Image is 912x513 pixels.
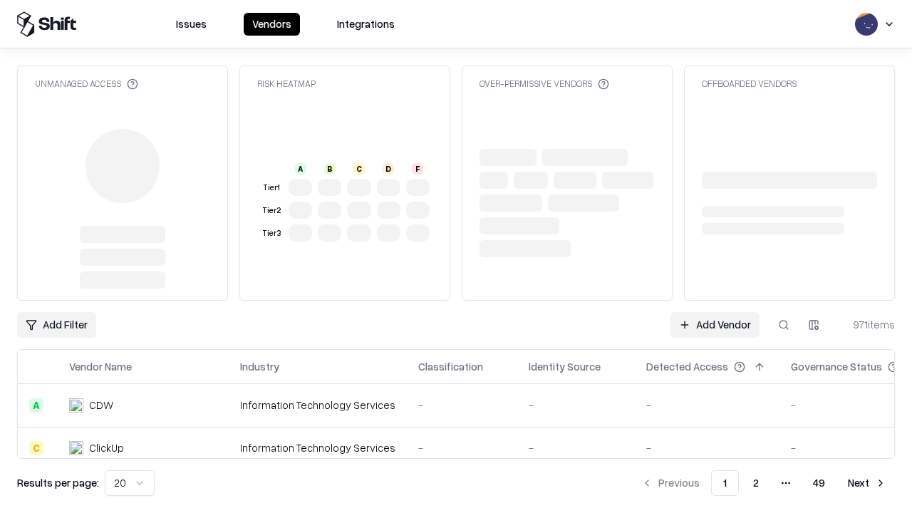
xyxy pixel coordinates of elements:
img: ClickUp [69,441,83,455]
div: - [418,440,506,455]
div: D [383,163,394,175]
div: Unmanaged Access [35,78,138,90]
button: 49 [802,470,836,496]
img: CDW [69,398,83,413]
div: - [646,440,768,455]
div: Governance Status [791,359,882,374]
div: Information Technology Services [240,398,395,413]
button: 2 [742,470,770,496]
div: Industry [240,359,279,374]
button: Vendors [244,13,300,36]
div: Offboarded Vendors [702,78,797,90]
button: Integrations [328,13,403,36]
div: ClickUp [89,440,124,455]
div: - [529,440,623,455]
div: - [418,398,506,413]
button: 1 [711,470,739,496]
div: CDW [89,398,113,413]
div: Tier 1 [260,182,283,194]
div: Tier 3 [260,227,283,239]
div: Vendor Name [69,359,132,374]
button: Next [839,470,895,496]
div: - [646,398,768,413]
div: A [295,163,306,175]
div: 971 items [838,317,895,332]
div: C [29,441,43,455]
div: A [29,398,43,413]
button: Issues [167,13,215,36]
div: Detected Access [646,359,728,374]
p: Results per page: [17,475,99,490]
div: C [353,163,365,175]
nav: pagination [633,470,895,496]
div: Information Technology Services [240,440,395,455]
div: Over-Permissive Vendors [480,78,609,90]
div: Risk Heatmap [257,78,316,90]
div: - [529,398,623,413]
a: Add Vendor [670,312,760,338]
button: Add Filter [17,312,96,338]
div: B [324,163,336,175]
div: Classification [418,359,483,374]
div: F [412,163,423,175]
div: Tier 2 [260,204,283,217]
div: Identity Source [529,359,601,374]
